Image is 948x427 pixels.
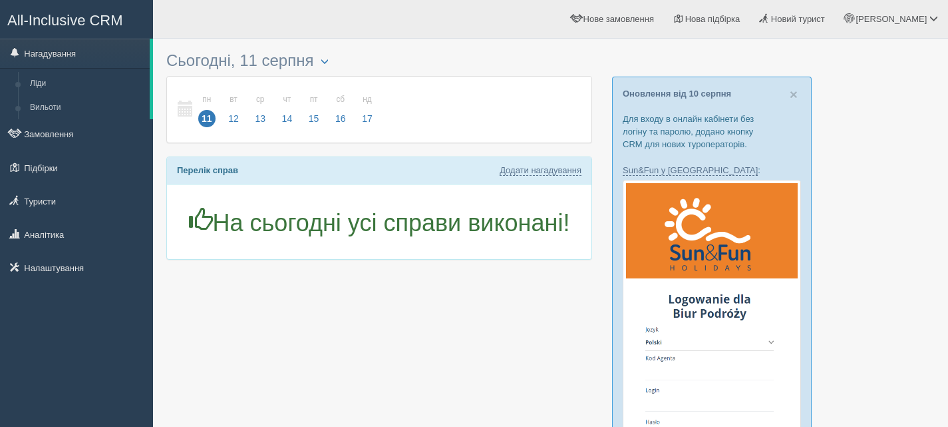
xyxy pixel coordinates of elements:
a: Sun&Fun у [GEOGRAPHIC_DATA] [623,165,758,176]
a: ср 13 [247,87,273,133]
a: пт 15 [301,87,327,133]
small: ср [251,94,269,105]
a: All-Inclusive CRM [1,1,152,37]
span: × [790,87,798,102]
small: нд [359,94,376,105]
span: Нове замовлення [583,14,654,24]
p: : [623,164,801,177]
a: чт 14 [275,87,300,133]
span: 11 [198,110,216,127]
button: Close [790,87,798,101]
h1: На сьогодні усі справи виконані! [177,208,581,236]
span: Новий турист [771,14,825,24]
span: 14 [279,110,296,127]
small: сб [332,94,349,105]
b: Перелік справ [177,165,238,175]
a: Оновлення від 10 серпня [623,89,731,99]
span: Нова підбірка [685,14,740,24]
span: 16 [332,110,349,127]
a: Додати нагадування [500,165,581,176]
small: чт [279,94,296,105]
p: Для входу в онлайн кабінети без логіну та паролю, додано кнопку CRM для нових туроператорів. [623,113,801,151]
h3: Сьогодні, 11 серпня [166,52,592,69]
small: пт [305,94,323,105]
a: нд 17 [355,87,377,133]
small: пн [198,94,216,105]
small: вт [225,94,242,105]
span: 13 [251,110,269,127]
a: Вильоти [24,96,150,120]
span: 17 [359,110,376,127]
a: сб 16 [328,87,353,133]
a: вт 12 [221,87,246,133]
a: Ліди [24,72,150,96]
span: 12 [225,110,242,127]
span: 15 [305,110,323,127]
a: пн 11 [194,87,220,133]
span: [PERSON_NAME] [856,14,927,24]
span: All-Inclusive CRM [7,12,123,29]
